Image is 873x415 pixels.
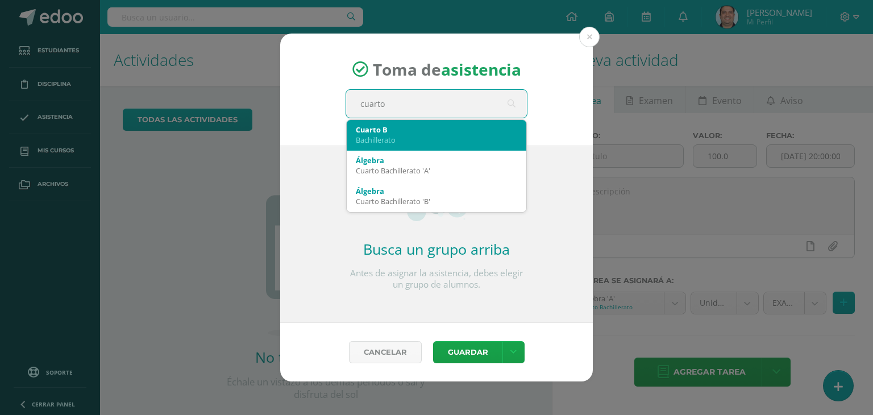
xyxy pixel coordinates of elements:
div: Álgebra [356,155,517,165]
div: Bachillerato [356,135,517,145]
button: Guardar [433,341,502,363]
div: Cuarto B [356,125,517,135]
a: Cancelar [349,341,422,363]
button: Close (Esc) [579,27,600,47]
div: Álgebra [356,186,517,196]
strong: asistencia [441,59,521,80]
div: Cuarto Bachillerato 'A' [356,165,517,176]
div: Cuarto Bachillerato 'B' [356,196,517,206]
input: Busca un grado o sección aquí... [346,90,527,118]
h2: Busca un grupo arriba [346,239,527,259]
span: Toma de [373,59,521,80]
p: Antes de asignar la asistencia, debes elegir un grupo de alumnos. [346,268,527,290]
